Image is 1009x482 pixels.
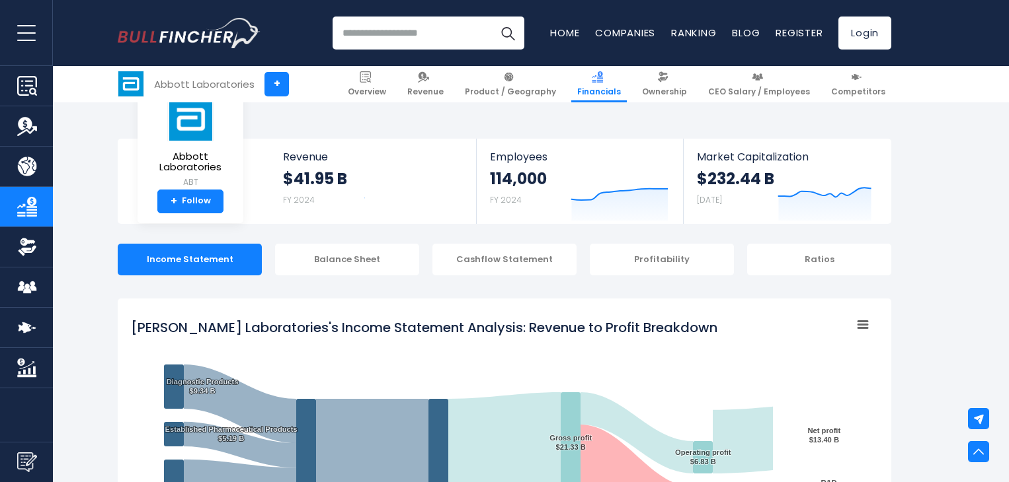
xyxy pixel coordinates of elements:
small: ABT [148,176,233,188]
span: Abbott Laboratories [148,151,233,173]
a: Competitors [825,66,891,102]
a: Register [776,26,823,40]
button: Search [491,17,524,50]
a: Financials [571,66,627,102]
span: Product / Geography [465,86,556,97]
small: FY 2024 [490,194,522,205]
a: Market Capitalization $232.44 B [DATE] [684,139,890,224]
a: Ownership [636,66,693,102]
div: Income Statement [118,244,262,275]
a: Product / Geography [459,66,562,102]
span: Market Capitalization [697,151,877,163]
span: Employees [490,151,669,163]
img: ABT logo [118,71,143,96]
span: Overview [348,86,386,97]
img: ABT logo [167,97,214,141]
a: Revenue $41.95 B FY 2024 [270,139,477,224]
a: Go to homepage [118,18,260,48]
img: Bullfincher logo [118,18,261,48]
a: Blog [732,26,760,40]
span: Ownership [642,86,687,97]
a: + [264,72,289,96]
div: Balance Sheet [275,244,419,275]
a: Abbott Laboratories ABT [147,96,233,189]
strong: $232.44 B [697,168,774,189]
a: Overview [342,66,392,102]
span: Financials [577,86,621,97]
strong: $41.95 B [283,168,347,189]
a: Employees 114,000 FY 2024 [477,139,682,224]
span: CEO Salary / Employees [708,86,810,97]
img: Ownership [17,237,37,257]
strong: + [171,195,177,207]
text: Operating profit $6.83 B [675,448,731,465]
span: Competitors [831,86,885,97]
small: FY 2024 [283,194,315,205]
span: Revenue [283,151,464,163]
tspan: [PERSON_NAME] Laboratories's Income Statement Analysis: Revenue to Profit Breakdown [131,318,717,337]
text: Net profit $13.40 B [807,427,840,444]
span: Revenue [407,86,444,97]
a: CEO Salary / Employees [702,66,816,102]
a: Login [838,17,891,50]
div: Abbott Laboratories [154,77,255,92]
strong: 114,000 [490,168,547,189]
text: Diagnostic Products $9.34 B [167,378,239,395]
div: Ratios [747,244,891,275]
a: Ranking [671,26,716,40]
text: Established Pharmaceutical Products $5.19 B [165,425,298,442]
div: Profitability [590,244,734,275]
small: [DATE] [697,194,722,205]
text: Gross profit $21.33 B [549,434,592,451]
a: Revenue [401,66,450,102]
a: +Follow [157,189,223,213]
div: Cashflow Statement [432,244,577,275]
a: Home [550,26,579,40]
a: Companies [595,26,655,40]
